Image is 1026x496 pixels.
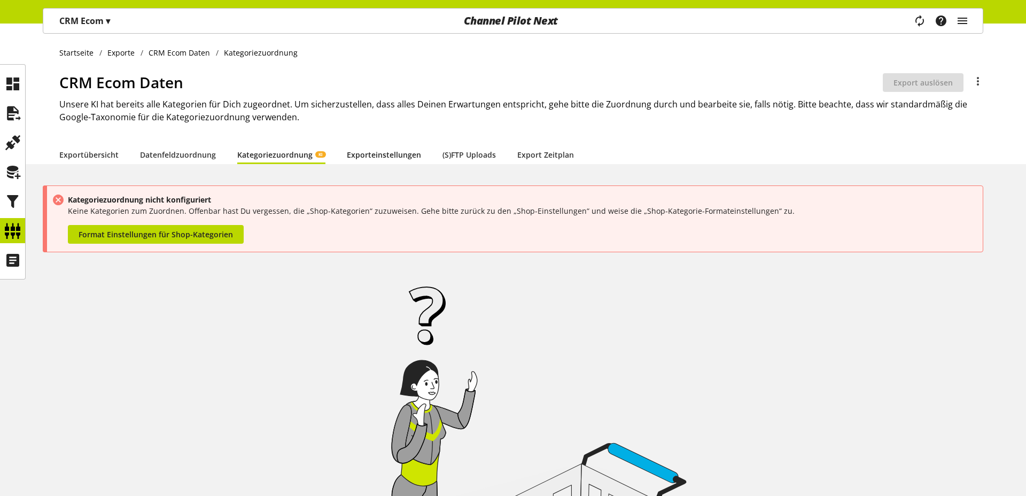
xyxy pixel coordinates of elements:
[883,73,963,92] button: Export auslösen
[59,71,883,94] h1: CRM Ecom Daten
[59,14,110,27] p: CRM Ecom
[107,47,135,58] span: Exporte
[102,47,141,58] a: Exporte
[79,229,233,240] span: Format Einstellungen für Shop-Kategorien
[347,149,421,160] a: Exporteinstellungen
[517,149,574,160] a: Export Zeitplan
[68,225,244,244] a: Format Einstellungen für Shop-Kategorien
[68,194,978,205] h4: Kategoriezuordnung nicht konfiguriert
[59,47,99,58] a: Startseite
[106,15,110,27] span: ▾
[318,151,323,158] span: KI
[140,149,216,160] a: Datenfeldzuordnung
[43,8,983,34] nav: main navigation
[68,205,978,216] p: Keine Kategorien zum Zuordnen. Offenbar hast Du vergessen, die „Shop-Kategorien“ zuzuweisen. Gehe...
[59,47,94,58] span: Startseite
[893,77,953,88] span: Export auslösen
[237,149,325,160] a: KategoriezuordnungKI
[59,98,983,123] h2: Unsere KI hat bereits alle Kategorien für Dich zugeordnet. Um sicherzustellen, dass alles Deinen ...
[59,149,119,160] a: Exportübersicht
[442,149,496,160] a: (S)FTP Uploads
